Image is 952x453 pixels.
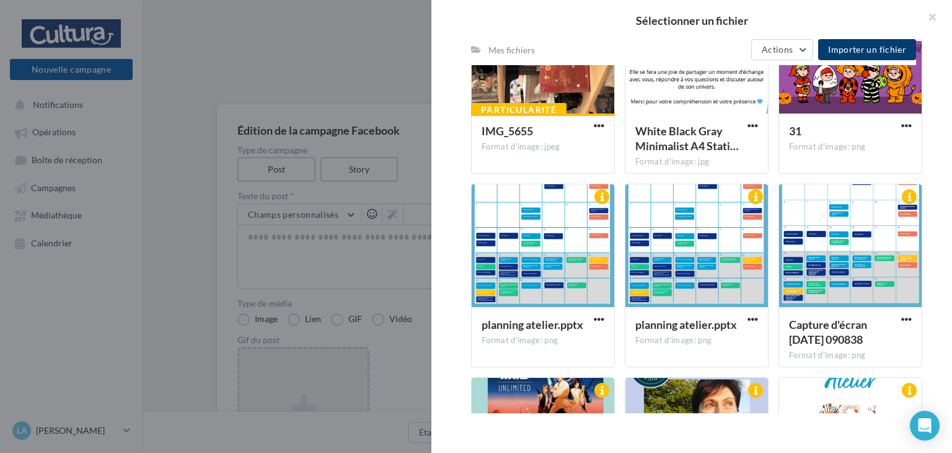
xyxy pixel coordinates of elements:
[789,350,912,361] div: Format d'image: png
[451,15,932,26] h2: Sélectionner un fichier
[482,335,604,346] div: Format d'image: png
[482,124,533,138] span: IMG_5655
[751,39,813,60] button: Actions
[635,335,758,346] div: Format d'image: png
[635,156,758,168] div: Format d'image: jpg
[482,318,583,331] span: planning atelier.pptx
[789,124,801,138] span: 31
[910,411,940,441] div: Open Intercom Messenger
[818,39,916,60] button: Importer un fichier
[828,44,906,55] span: Importer un fichier
[471,103,566,117] div: Particularité
[789,141,912,153] div: Format d'image: png
[488,44,535,56] div: Mes fichiers
[635,124,739,153] span: White Black Gray Minimalist A4 Stationery Paper Document
[635,318,737,331] span: planning atelier.pptx
[762,44,793,55] span: Actions
[789,318,867,346] span: Capture d'écran 2025-10-01 090838
[482,141,604,153] div: Format d'image: jpeg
